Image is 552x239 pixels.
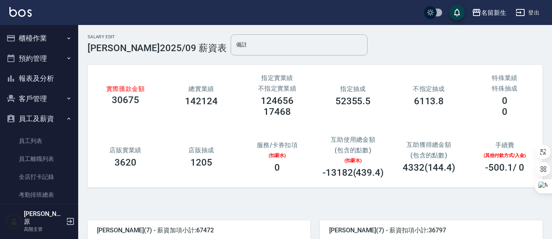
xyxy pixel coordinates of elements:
[97,146,154,154] h2: 店販實業績
[3,150,75,168] a: 員工離職列表
[97,86,154,91] h3: 實際匯款金額
[323,167,384,178] h3: -13182(439.4)
[324,85,382,93] h2: 指定抽成
[502,95,507,106] h3: 0
[249,74,306,82] h2: 指定實業績
[335,96,371,107] h3: 52355.5
[249,152,306,159] p: (扣薪水)
[3,28,75,48] button: 櫃檯作業
[24,210,64,226] h5: [PERSON_NAME]原
[3,89,75,109] button: 客戶管理
[88,43,227,54] h3: [PERSON_NAME]2025/09 薪資表
[173,146,230,154] h2: 店販抽成
[324,157,382,164] p: (扣薪水)
[476,141,533,149] h2: 手續費
[173,85,230,93] h3: 總實業績
[485,162,524,173] h3: -500.1 / 0
[3,186,75,204] a: 考勤排班總表
[97,227,301,234] span: [PERSON_NAME](7) - 薪資加項小計:67472
[185,96,218,107] h3: 142124
[249,85,306,92] h2: 不指定實業績
[3,132,75,150] a: 員工列表
[261,95,294,106] h3: 124656
[329,227,533,234] span: [PERSON_NAME](7) - 薪資扣項小計:36797
[403,162,455,173] h3: 4332(144.4)
[6,214,22,229] img: Person
[400,85,457,93] h2: 不指定抽成
[24,226,64,233] p: 高階主管
[476,152,533,159] p: (其他付款方式/入金)
[481,8,506,18] div: 名留新生
[414,96,444,107] h3: 6113.8
[396,152,461,159] h2: (包含的點數)
[513,5,543,20] button: 登出
[3,48,75,69] button: 預約管理
[324,136,382,143] h2: 互助使用總金額
[115,157,136,168] h3: 3620
[190,157,212,168] h3: 1205
[112,95,139,105] h3: 30675
[469,5,509,21] button: 名留新生
[449,5,465,20] button: save
[3,68,75,89] button: 報表及分析
[396,141,461,148] h2: 互助獲得總金額
[88,34,227,39] h2: Salary Edit
[274,162,280,173] h3: 0
[3,109,75,129] button: 員工及薪資
[249,141,306,149] h2: 服務/卡券扣項
[476,85,533,92] h2: 特殊抽成
[263,106,291,117] h3: 17468
[476,74,533,82] h2: 特殊業績
[502,106,507,117] h3: 0
[324,146,382,154] h2: (包含的點數)
[3,168,75,186] a: 全店打卡記錄
[9,7,32,17] img: Logo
